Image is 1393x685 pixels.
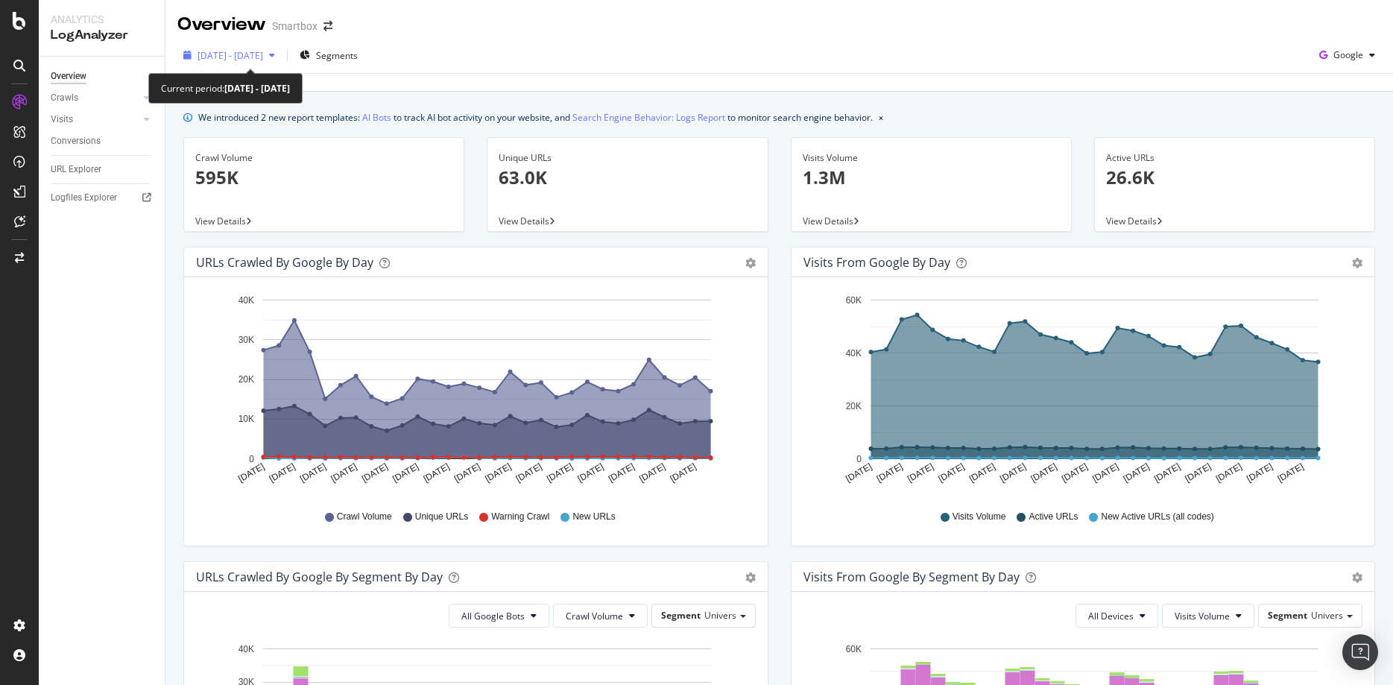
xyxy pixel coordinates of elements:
text: [DATE] [1029,461,1058,484]
p: 26.6K [1106,165,1363,190]
text: 20K [239,374,254,385]
span: View Details [1106,215,1157,227]
svg: A chart. [803,289,1363,496]
span: Unique URLs [415,511,468,523]
text: [DATE] [268,461,297,484]
text: [DATE] [452,461,482,484]
p: 1.3M [803,165,1060,190]
span: Univers [704,609,736,622]
text: [DATE] [391,461,420,484]
div: Crawl Volume [195,151,452,165]
span: Warning Crawl [491,511,549,523]
div: Open Intercom Messenger [1342,634,1378,670]
text: [DATE] [1275,461,1305,484]
button: All Devices [1075,604,1158,628]
span: New URLs [572,511,615,523]
button: close banner [875,107,887,128]
span: All Devices [1088,610,1134,622]
div: Current period: [161,80,290,97]
text: 0 [856,454,862,464]
span: Segment [1268,609,1307,622]
span: Visits Volume [1175,610,1230,622]
div: Logfiles Explorer [51,190,117,206]
span: New Active URLs (all codes) [1101,511,1213,523]
text: [DATE] [545,461,575,484]
a: AI Bots [362,110,391,125]
text: [DATE] [967,461,996,484]
a: Conversions [51,133,154,149]
div: Crawls [51,90,78,106]
div: LogAnalyzer [51,27,153,44]
text: 30K [239,335,254,345]
div: Conversions [51,133,101,149]
text: 0 [249,454,254,464]
div: Visits from Google By Segment By Day [803,569,1020,584]
text: [DATE] [298,461,328,484]
a: Crawls [51,90,139,106]
a: URL Explorer [51,162,154,177]
div: Overview [177,12,266,37]
span: Active URLs [1029,511,1078,523]
text: [DATE] [637,461,667,484]
text: 10K [239,414,254,425]
text: 60K [845,644,861,654]
span: View Details [499,215,549,227]
button: Crawl Volume [553,604,648,628]
div: Overview [51,69,86,84]
text: 40K [239,295,254,306]
div: Visits Volume [803,151,1060,165]
text: [DATE] [576,461,606,484]
span: Segments [316,49,358,62]
button: Segments [294,43,364,67]
div: We introduced 2 new report templates: to track AI bot activity on your website, and to monitor se... [198,110,873,125]
span: Google [1333,48,1363,61]
text: [DATE] [1121,461,1151,484]
text: [DATE] [1152,461,1182,484]
text: [DATE] [844,461,874,484]
div: Active URLs [1106,151,1363,165]
text: [DATE] [329,461,359,484]
div: URLs Crawled by Google by day [196,255,373,270]
span: Segment [661,609,701,622]
text: [DATE] [514,461,544,484]
text: [DATE] [936,461,966,484]
a: Search Engine Behavior: Logs Report [572,110,725,125]
text: [DATE] [1090,461,1120,484]
div: URLs Crawled by Google By Segment By Day [196,569,443,584]
button: [DATE] - [DATE] [177,43,281,67]
span: Crawl Volume [337,511,392,523]
text: [DATE] [607,461,637,484]
text: 40K [239,644,254,654]
p: 63.0K [499,165,756,190]
svg: A chart. [196,289,756,496]
a: Logfiles Explorer [51,190,154,206]
span: View Details [195,215,246,227]
button: Visits Volume [1162,604,1254,628]
div: info banner [183,110,1375,125]
span: View Details [803,215,853,227]
text: [DATE] [360,461,390,484]
div: gear [1352,572,1362,583]
text: 20K [845,401,861,411]
text: [DATE] [236,461,266,484]
text: [DATE] [906,461,935,484]
span: [DATE] - [DATE] [198,49,263,62]
text: 40K [845,348,861,359]
div: arrow-right-arrow-left [323,21,332,31]
button: All Google Bots [449,604,549,628]
span: Univers [1311,609,1343,622]
a: Visits [51,112,139,127]
div: Visits from Google by day [803,255,950,270]
text: [DATE] [1060,461,1090,484]
div: Smartbox [272,19,318,34]
div: gear [745,258,756,268]
span: Visits Volume [953,511,1006,523]
b: [DATE] - [DATE] [224,82,290,95]
a: Overview [51,69,154,84]
text: [DATE] [998,461,1028,484]
text: [DATE] [669,461,698,484]
div: Analytics [51,12,153,27]
div: gear [745,572,756,583]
